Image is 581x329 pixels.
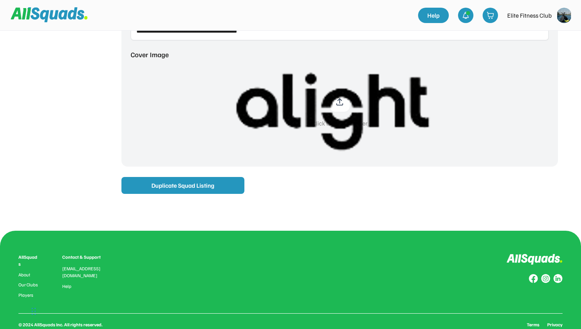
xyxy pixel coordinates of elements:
img: Group%20copy%206.svg [553,274,563,283]
a: Help [418,8,449,23]
img: shopping-cart-01%20%281%29.svg [486,12,494,19]
img: Squad%20Logo.svg [11,7,88,22]
div: Elite Fitness Club [507,11,552,20]
img: Logo%20inverted.svg [506,254,563,265]
div: Cover Image [131,50,169,60]
div: AllSquads [18,254,39,268]
div: © 2024 AllSquads Inc. All rights reserved. [18,321,103,328]
img: 01%20%283%29.png [556,8,572,23]
img: Group%20copy%208.svg [529,274,538,283]
button: Duplicate Squad Listing [121,177,244,194]
div: [EMAIL_ADDRESS][DOMAIN_NAME] [62,265,110,279]
a: Terms [527,321,539,328]
a: Our Clubs [18,282,39,288]
a: Help [62,284,71,289]
img: Group%20copy%207.svg [541,274,550,283]
img: bell-03%20%281%29.svg [462,12,470,19]
div: Contact & Support [62,254,110,261]
a: Privacy [547,321,563,328]
a: About [18,272,39,278]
